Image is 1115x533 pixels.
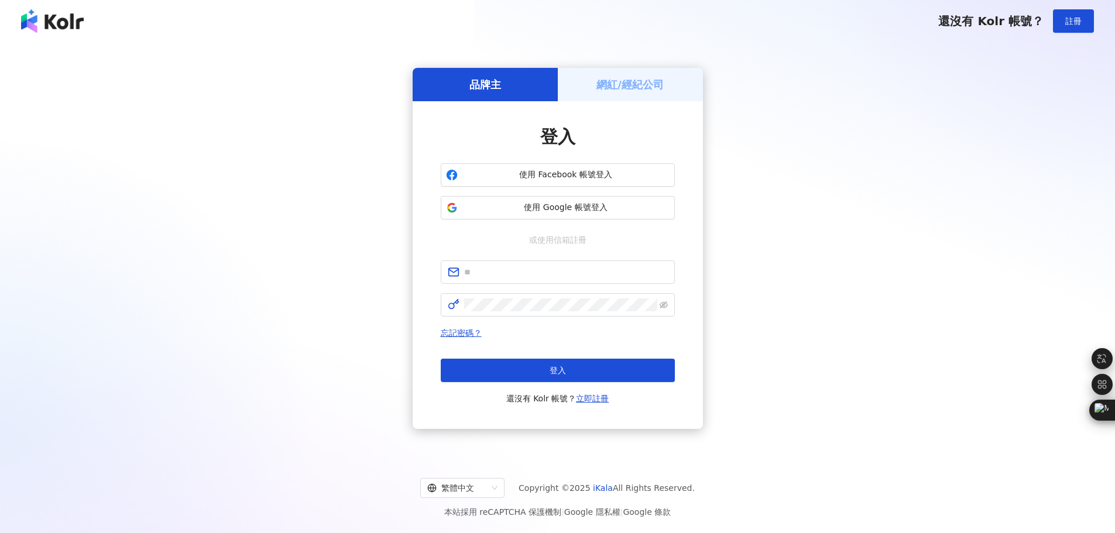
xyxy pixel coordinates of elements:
[593,483,613,493] a: iKala
[1065,16,1082,26] span: 註冊
[576,394,609,403] a: 立即註冊
[660,301,668,309] span: eye-invisible
[561,507,564,517] span: |
[519,481,695,495] span: Copyright © 2025 All Rights Reserved.
[469,77,501,92] h5: 品牌主
[21,9,84,33] img: logo
[540,126,575,147] span: 登入
[1053,9,1094,33] button: 註冊
[462,169,670,181] span: 使用 Facebook 帳號登入
[938,14,1044,28] span: 還沒有 Kolr 帳號？
[441,163,675,187] button: 使用 Facebook 帳號登入
[521,233,595,246] span: 或使用信箱註冊
[462,202,670,214] span: 使用 Google 帳號登入
[441,359,675,382] button: 登入
[506,391,609,405] span: 還沒有 Kolr 帳號？
[550,366,566,375] span: 登入
[427,479,487,497] div: 繁體中文
[444,505,671,519] span: 本站採用 reCAPTCHA 保護機制
[596,77,664,92] h5: 網紅/經紀公司
[564,507,620,517] a: Google 隱私權
[441,196,675,219] button: 使用 Google 帳號登入
[441,328,482,338] a: 忘記密碼？
[620,507,623,517] span: |
[623,507,671,517] a: Google 條款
